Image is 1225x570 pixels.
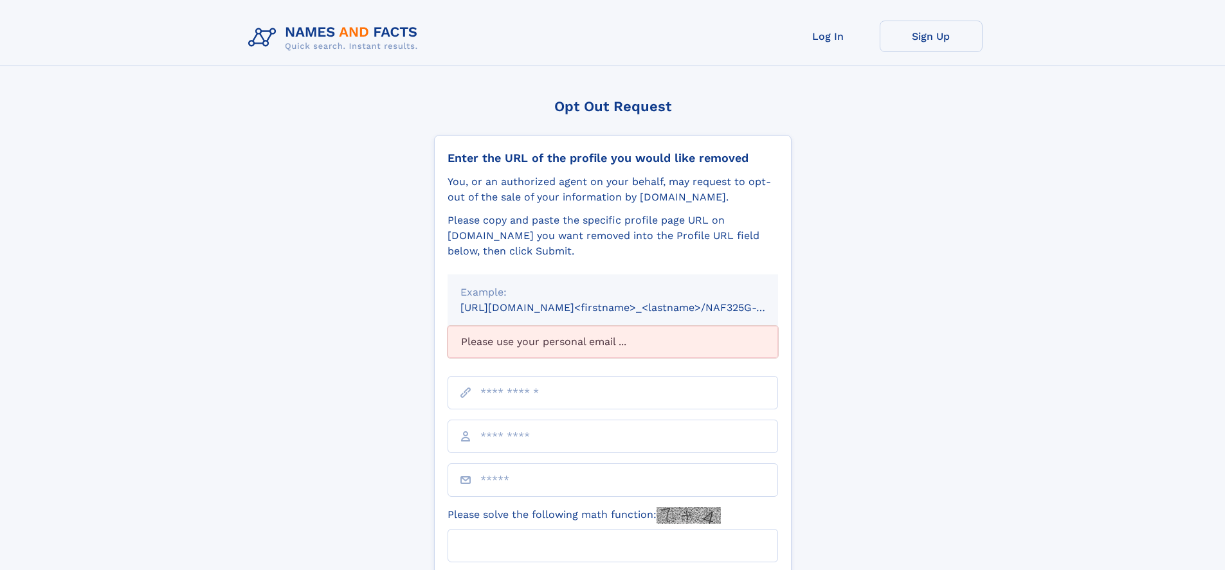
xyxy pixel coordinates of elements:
div: Please copy and paste the specific profile page URL on [DOMAIN_NAME] you want removed into the Pr... [448,213,778,259]
div: You, or an authorized agent on your behalf, may request to opt-out of the sale of your informatio... [448,174,778,205]
div: Opt Out Request [434,98,792,114]
small: [URL][DOMAIN_NAME]<firstname>_<lastname>/NAF325G-xxxxxxxx [460,301,803,314]
div: Example: [460,285,765,300]
img: Logo Names and Facts [243,21,428,55]
label: Please solve the following math function: [448,507,721,524]
div: Please use your personal email ... [448,326,778,358]
a: Log In [777,21,880,52]
a: Sign Up [880,21,983,52]
div: Enter the URL of the profile you would like removed [448,151,778,165]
